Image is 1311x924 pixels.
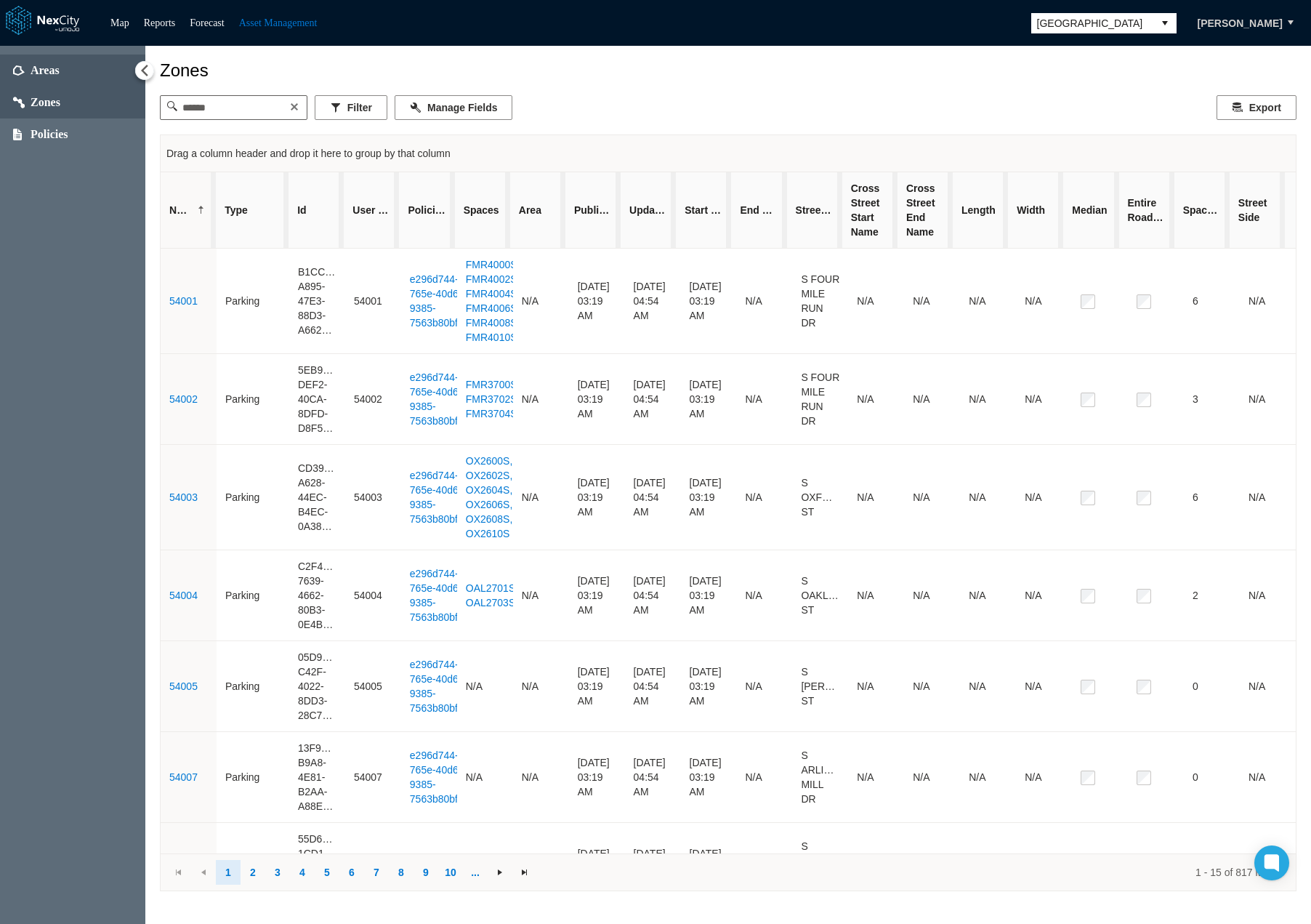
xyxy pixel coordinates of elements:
[513,445,569,550] td: N/A
[1128,196,1166,225] span: Entire Roadway
[297,203,306,217] span: Id
[13,65,25,76] img: areas.svg
[513,249,569,354] td: N/A
[217,445,289,550] td: Parking
[395,95,512,120] button: Manage Fields
[904,445,960,550] td: N/A
[13,129,22,140] img: policies.svg
[466,316,520,330] a: FMR4008S
[345,354,401,445] td: 54002
[792,641,848,732] td: S [PERSON_NAME] ST
[736,354,792,445] td: N/A
[169,491,198,503] a: 54003
[960,249,1016,354] td: N/A
[509,470,512,481] span: ,
[848,732,904,823] td: N/A
[1238,196,1276,225] span: Street Side
[241,860,265,885] a: undefined 2
[547,865,1280,880] div: 1 - 15 of 817 items
[848,354,904,445] td: N/A
[110,17,129,28] a: Map
[289,249,345,354] td: B1CC2468-A895-47E3-88D3-A66257E6A8D3
[31,95,60,110] span: Zones
[736,641,792,732] td: N/A
[740,203,778,217] span: End Date
[463,860,488,885] a: ...
[904,249,960,354] td: N/A
[427,100,497,115] span: Manage Fields
[466,330,517,345] a: FMR4010S
[629,203,667,217] span: Updated
[410,566,475,624] a: e296d744-765e-40d6-9385-7563b80bfc4a
[509,484,512,496] span: ,
[848,823,904,914] td: N/A
[960,823,1016,914] td: N/A
[796,203,834,217] span: Street Name
[960,641,1016,732] td: N/A
[169,771,198,783] a: 54007
[352,203,390,217] span: User Zone Id
[513,732,569,823] td: N/A
[848,641,904,732] td: N/A
[574,203,612,217] span: Published
[31,127,68,142] span: Policies
[569,823,625,914] td: [DATE] 03:19 AM
[345,641,401,732] td: 54005
[569,445,625,550] td: [DATE] 03:19 AM
[792,249,848,354] td: S FOUR MILE RUN DR
[1182,11,1298,36] button: [PERSON_NAME]
[1072,203,1107,217] span: Median
[364,860,389,885] a: undefined 7
[169,590,198,601] a: 54004
[217,732,289,823] td: Parking
[345,550,401,641] td: 54004
[289,354,345,445] td: 5EB98738-DEF2-40CA-8DFD-D8F56851CC91
[389,860,414,885] a: undefined 8
[848,249,904,354] td: N/A
[160,60,1296,81] div: Zones
[625,445,681,550] td: [DATE] 04:54 AM
[681,641,737,732] td: [DATE] 03:19 AM
[851,181,889,239] span: Cross Street Start Name
[960,354,1016,445] td: N/A
[488,860,512,885] a: Go to the next page
[466,377,520,392] a: FMR3700S
[681,354,737,445] td: [DATE] 03:19 AM
[1184,445,1240,550] td: 6
[904,823,960,914] td: N/A
[289,732,345,823] td: 13F977A5-B9A8-4E81-B2AA-A88E8D4D494B
[960,732,1016,823] td: N/A
[190,17,224,28] a: Forecast
[625,823,681,914] td: [DATE] 04:54 AM
[217,550,289,641] td: Parking
[13,97,25,108] img: zones.svg
[681,732,737,823] td: [DATE] 03:19 AM
[904,550,960,641] td: N/A
[225,203,248,217] span: Type
[144,17,176,28] a: Reports
[736,249,792,354] td: N/A
[408,203,445,217] span: Policies
[1016,445,1072,550] td: N/A
[792,732,848,823] td: S ARLINGTON MILL DR
[1217,95,1296,120] button: Export
[345,445,401,550] td: 54003
[345,823,401,914] td: 54008
[685,203,722,217] span: Start Date
[466,392,520,406] a: FMR3702S
[217,641,289,732] td: Parking
[457,641,513,732] td: N/A
[1240,445,1296,550] td: N/A
[1240,732,1296,823] td: N/A
[904,732,960,823] td: N/A
[1240,354,1296,445] td: N/A
[464,203,499,217] span: Spaces
[848,445,904,550] td: N/A
[1240,823,1296,914] td: N/A
[315,95,387,120] button: Filter
[466,581,518,595] a: OAL2701S
[169,295,198,307] a: 54001
[681,550,737,641] td: [DATE] 03:19 AM
[414,860,438,885] a: undefined 9
[509,513,512,525] span: ,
